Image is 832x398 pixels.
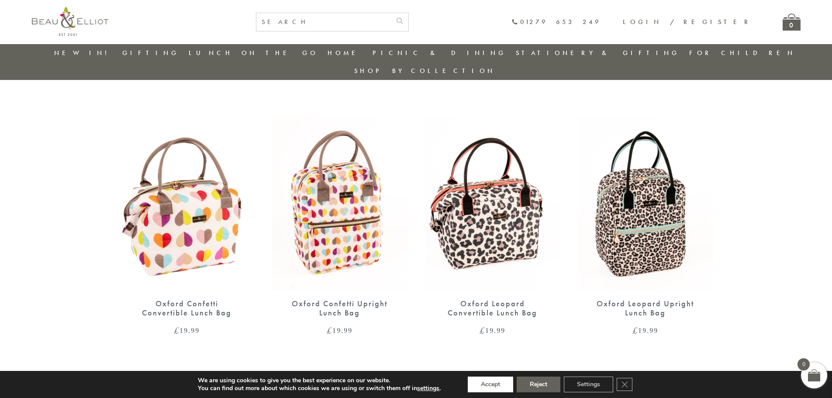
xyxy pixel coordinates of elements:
[373,48,506,57] a: Picnic & Dining
[32,7,108,36] img: logo
[623,17,752,26] a: Login / Register
[468,377,513,392] button: Accept
[354,66,495,75] a: Shop by collection
[564,377,613,392] button: Settings
[189,48,318,57] a: Lunch On The Go
[440,299,545,317] div: Oxford Leopard Convertible Lunch Bag
[617,378,632,391] button: Close GDPR Cookie Banner
[511,18,601,26] a: 01279 653 249
[174,325,200,336] bdi: 19.99
[54,48,113,57] a: New in!
[287,299,392,317] div: Oxford Confetti Upright Lunch Bag
[256,13,391,31] input: SEARCH
[593,299,698,317] div: Oxford Leopard Upright Lunch Bag
[122,48,179,57] a: Gifting
[480,325,485,336] span: £
[328,48,362,57] a: Home
[272,116,407,334] a: Oxford Confetti Upright Lunch Bag £19.99
[783,14,801,31] a: 0
[417,384,439,392] button: settings
[578,116,713,334] a: Oxford Leopard Upright Lunch Bag £19.99
[135,299,239,317] div: Oxford Confetti Convertible Lunch Bag
[327,325,332,336] span: £
[327,325,352,336] bdi: 19.99
[480,325,505,336] bdi: 19.99
[689,48,795,57] a: For Children
[517,377,560,392] button: Reject
[797,358,810,370] span: 0
[425,116,560,334] a: Oxford Leopard Convertible Lunch Bag £19.99
[632,325,638,336] span: £
[119,116,255,334] a: Oxford Confetti Convertible Lunch Bag £19.99
[174,325,180,336] span: £
[516,48,680,57] a: Stationery & Gifting
[198,377,441,384] p: We are using cookies to give you the best experience on our website.
[198,384,441,392] p: You can find out more about which cookies we are using or switch them off in .
[632,325,658,336] bdi: 19.99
